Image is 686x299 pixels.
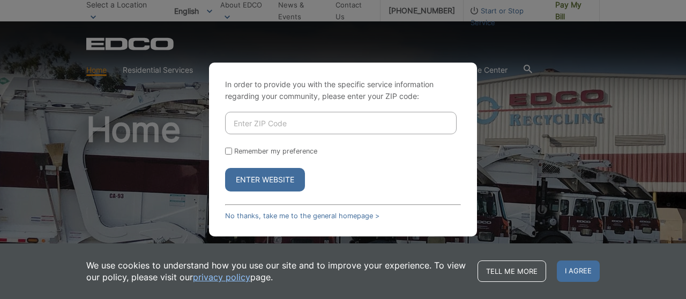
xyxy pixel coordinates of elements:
button: Enter Website [225,168,305,191]
a: No thanks, take me to the general homepage > [225,212,379,220]
input: Enter ZIP Code [225,112,457,134]
span: I agree [557,260,600,282]
a: privacy policy [193,271,250,283]
p: We use cookies to understand how you use our site and to improve your experience. To view our pol... [86,259,467,283]
a: Tell me more [478,260,546,282]
p: In order to provide you with the specific service information regarding your community, please en... [225,79,461,102]
label: Remember my preference [234,147,317,155]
